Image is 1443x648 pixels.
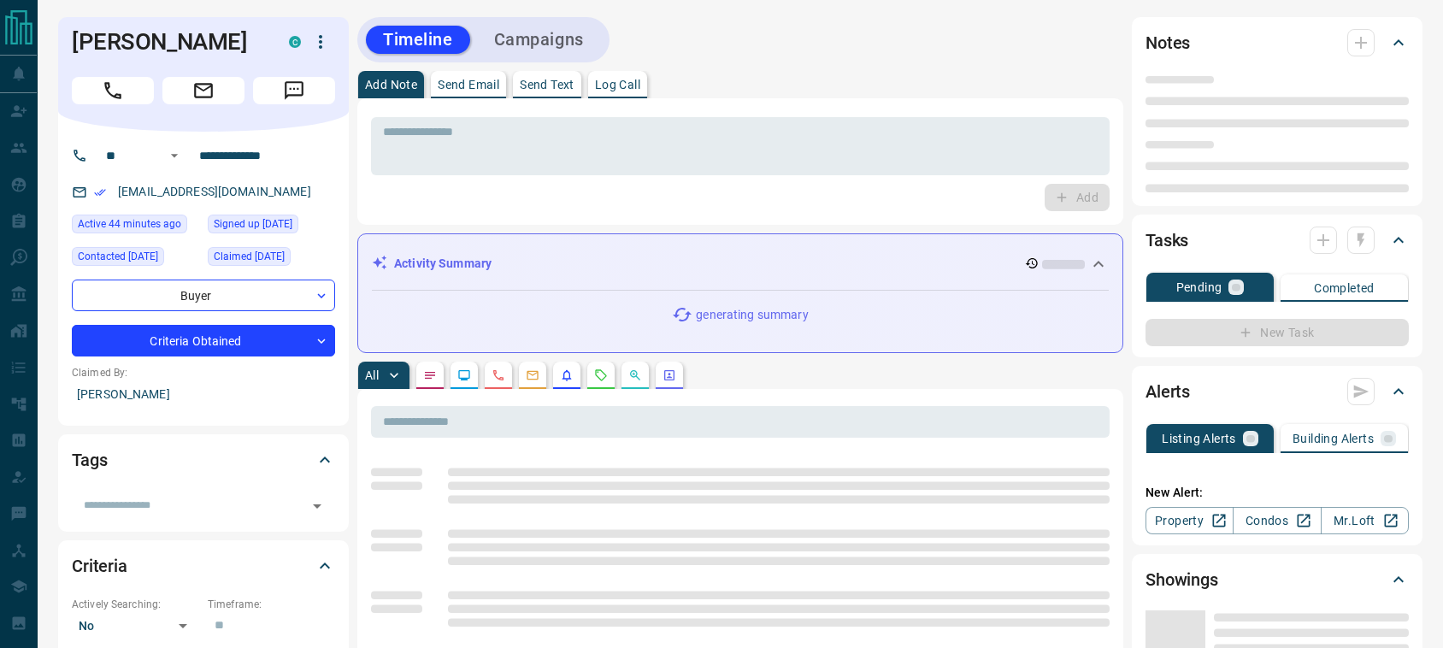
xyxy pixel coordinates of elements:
[1146,371,1409,412] div: Alerts
[72,325,335,356] div: Criteria Obtained
[526,368,539,382] svg: Emails
[1146,220,1409,261] div: Tasks
[72,597,199,612] p: Actively Searching:
[72,28,263,56] h1: [PERSON_NAME]
[162,77,244,104] span: Email
[372,248,1109,280] div: Activity Summary
[1146,378,1190,405] h2: Alerts
[1314,282,1375,294] p: Completed
[1321,507,1409,534] a: Mr.Loft
[696,306,808,324] p: generating summary
[1146,507,1234,534] a: Property
[72,77,154,104] span: Call
[365,79,417,91] p: Add Note
[253,77,335,104] span: Message
[78,248,158,265] span: Contacted [DATE]
[78,215,181,233] span: Active 44 minutes ago
[72,552,127,580] h2: Criteria
[520,79,574,91] p: Send Text
[628,368,642,382] svg: Opportunities
[72,247,199,271] div: Thu Jul 31 2025
[477,26,601,54] button: Campaigns
[365,369,379,381] p: All
[595,79,640,91] p: Log Call
[394,255,492,273] p: Activity Summary
[560,368,574,382] svg: Listing Alerts
[208,247,335,271] div: Tue Jun 09 2020
[1146,566,1218,593] h2: Showings
[663,368,676,382] svg: Agent Actions
[1146,22,1409,63] div: Notes
[1293,433,1374,445] p: Building Alerts
[208,597,335,612] p: Timeframe:
[72,612,199,639] div: No
[1146,227,1188,254] h2: Tasks
[289,36,301,48] div: condos.ca
[1146,559,1409,600] div: Showings
[214,248,285,265] span: Claimed [DATE]
[457,368,471,382] svg: Lead Browsing Activity
[72,380,335,409] p: [PERSON_NAME]
[208,215,335,239] div: Tue Jun 09 2020
[1176,281,1222,293] p: Pending
[1146,29,1190,56] h2: Notes
[72,280,335,311] div: Buyer
[94,186,106,198] svg: Email Verified
[72,365,335,380] p: Claimed By:
[72,545,335,586] div: Criteria
[214,215,292,233] span: Signed up [DATE]
[366,26,470,54] button: Timeline
[72,439,335,480] div: Tags
[492,368,505,382] svg: Calls
[1233,507,1321,534] a: Condos
[72,215,199,239] div: Mon Aug 11 2025
[118,185,311,198] a: [EMAIL_ADDRESS][DOMAIN_NAME]
[438,79,499,91] p: Send Email
[305,494,329,518] button: Open
[72,446,107,474] h2: Tags
[1146,484,1409,502] p: New Alert:
[1162,433,1236,445] p: Listing Alerts
[164,145,185,166] button: Open
[594,368,608,382] svg: Requests
[423,368,437,382] svg: Notes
